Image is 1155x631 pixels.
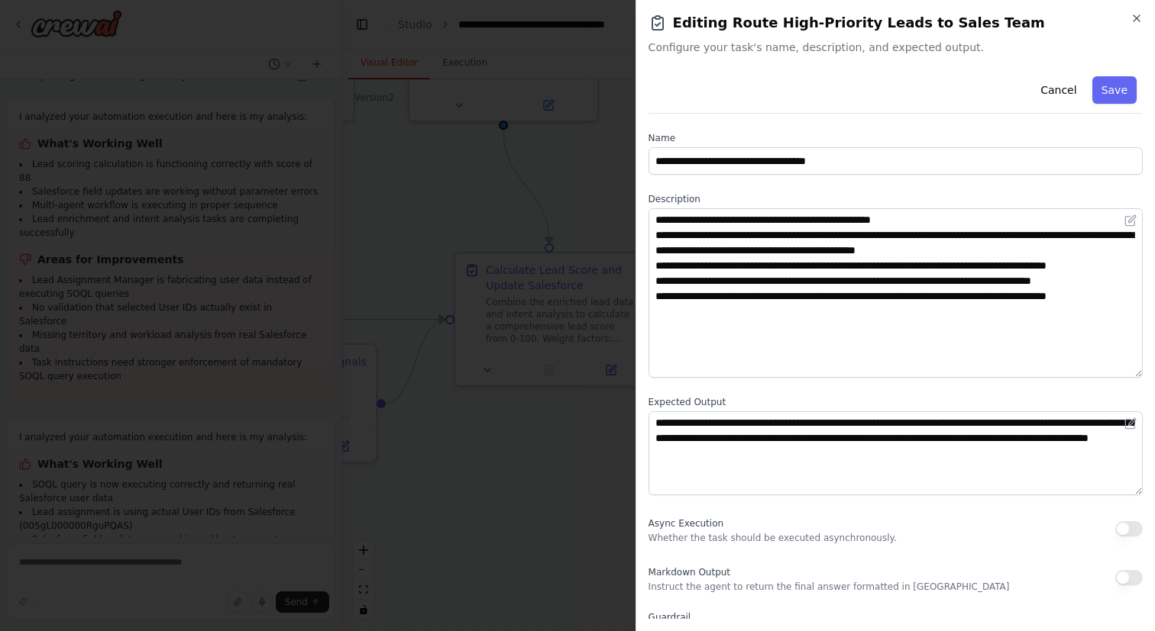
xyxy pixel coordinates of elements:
label: Name [649,132,1143,144]
button: Open in editor [1121,414,1140,433]
p: Instruct the agent to return the final answer formatted in [GEOGRAPHIC_DATA] [649,581,1010,593]
label: Guardrail [649,611,1143,623]
button: Open in editor [1121,211,1140,230]
p: Whether the task should be executed asynchronously. [649,532,897,544]
h2: Editing Route High-Priority Leads to Sales Team [649,12,1143,34]
label: Expected Output [649,396,1143,408]
span: Configure your task's name, description, and expected output. [649,40,1143,55]
button: Save [1092,76,1137,104]
span: Async Execution [649,518,723,529]
label: Description [649,193,1143,205]
button: Cancel [1031,76,1085,104]
span: Markdown Output [649,567,730,578]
